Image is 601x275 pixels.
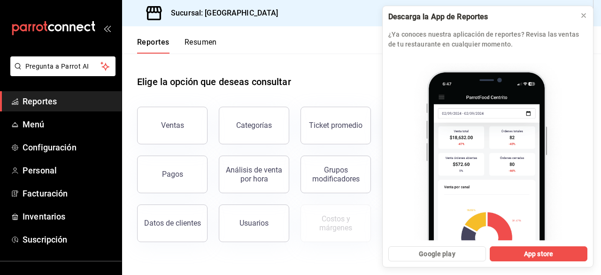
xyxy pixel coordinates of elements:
p: ¿Ya conoces nuestra aplicación de reportes? Revisa las ventas de tu restaurante en cualquier mome... [388,30,587,49]
div: Análisis de venta por hora [225,165,283,183]
span: App store [524,249,553,259]
button: Reportes [137,38,170,54]
span: Reportes [23,95,114,108]
span: Pregunta a Parrot AI [25,62,101,71]
span: Google play [419,249,455,259]
button: Google play [388,246,486,261]
h1: Elige la opción que deseas consultar [137,75,291,89]
div: Pagos [162,170,183,179]
button: Datos de clientes [137,204,208,242]
button: Análisis de venta por hora [219,156,289,193]
div: Grupos modificadores [307,165,365,183]
button: Contrata inventarios para ver este reporte [300,204,371,242]
div: Descarga la App de Reportes [388,12,572,22]
span: Facturación [23,187,114,200]
button: Ventas [137,107,208,144]
div: Usuarios [239,219,269,228]
button: Categorías [219,107,289,144]
span: Suscripción [23,233,114,246]
h3: Sucursal: [GEOGRAPHIC_DATA] [163,8,278,19]
span: Menú [23,118,114,131]
button: Usuarios [219,204,289,242]
img: parrot app_2.png [388,55,587,241]
button: App store [490,246,587,261]
button: Pregunta a Parrot AI [10,56,116,76]
div: Ventas [161,121,184,130]
button: Resumen [185,38,217,54]
div: Categorías [236,121,272,130]
div: Datos de clientes [144,219,201,228]
span: Inventarios [23,210,114,223]
div: Ticket promedio [309,121,362,130]
a: Pregunta a Parrot AI [7,68,116,78]
div: Costos y márgenes [307,214,365,232]
button: Pagos [137,156,208,193]
button: open_drawer_menu [103,24,111,32]
span: Personal [23,164,114,177]
span: Configuración [23,141,114,154]
div: navigation tabs [137,38,217,54]
button: Ticket promedio [300,107,371,144]
button: Grupos modificadores [300,156,371,193]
